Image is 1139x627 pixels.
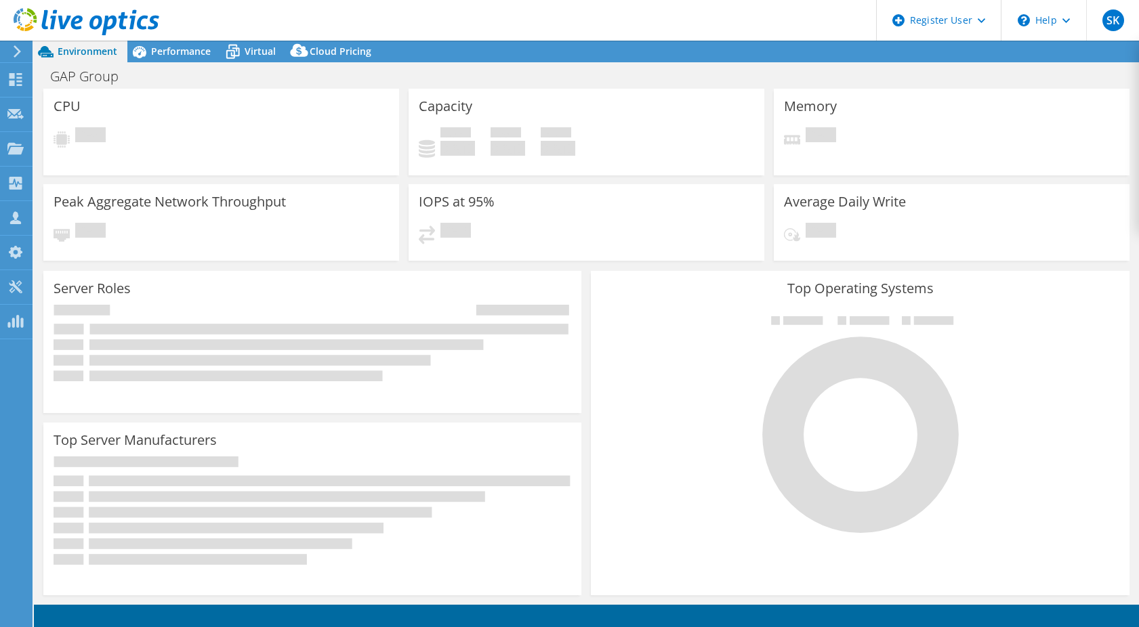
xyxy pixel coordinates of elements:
[151,45,211,58] span: Performance
[419,194,495,209] h3: IOPS at 95%
[44,69,140,84] h1: GAP Group
[491,127,521,141] span: Free
[541,141,575,156] h4: 0 GiB
[1102,9,1124,31] span: SK
[806,127,836,146] span: Pending
[310,45,371,58] span: Cloud Pricing
[440,127,471,141] span: Used
[419,99,472,114] h3: Capacity
[54,281,131,296] h3: Server Roles
[784,194,906,209] h3: Average Daily Write
[54,433,217,448] h3: Top Server Manufacturers
[440,141,475,156] h4: 0 GiB
[806,223,836,241] span: Pending
[75,127,106,146] span: Pending
[541,127,571,141] span: Total
[1018,14,1030,26] svg: \n
[245,45,276,58] span: Virtual
[784,99,837,114] h3: Memory
[54,99,81,114] h3: CPU
[440,223,471,241] span: Pending
[601,281,1119,296] h3: Top Operating Systems
[58,45,117,58] span: Environment
[54,194,286,209] h3: Peak Aggregate Network Throughput
[75,223,106,241] span: Pending
[491,141,525,156] h4: 0 GiB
